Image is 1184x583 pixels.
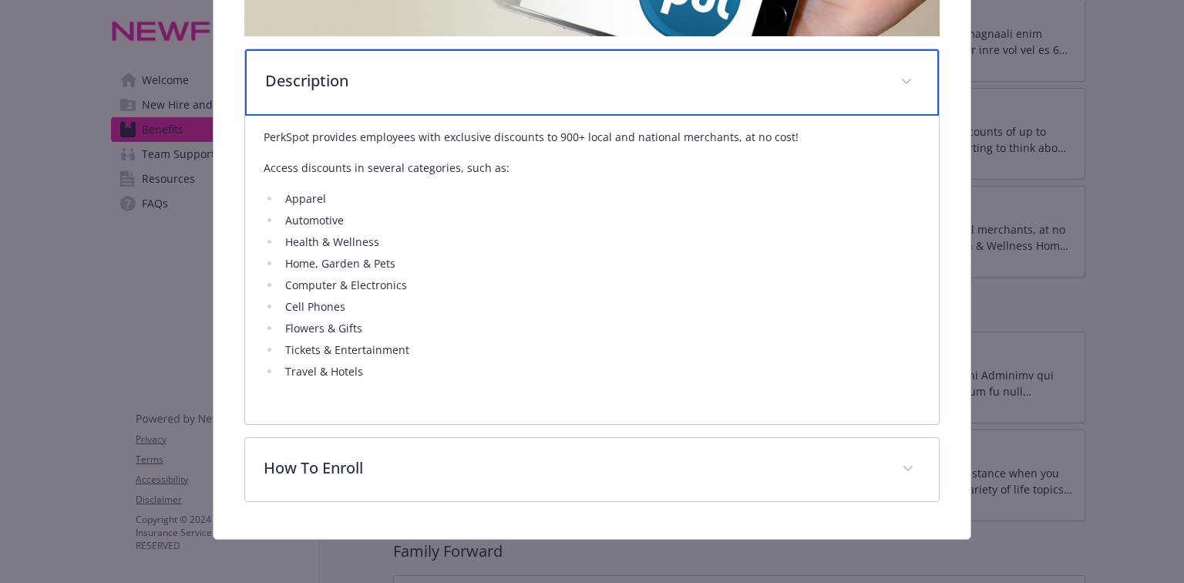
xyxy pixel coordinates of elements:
li: Travel & Hotels [281,362,920,381]
p: PerkSpot provides employees with exclusive discounts to 900+ local and national merchants, at no ... [264,128,920,147]
li: Home, Garden & Pets [281,254,920,273]
li: Tickets & Entertainment [281,341,920,359]
li: Computer & Electronics [281,276,920,295]
li: Cell Phones [281,298,920,316]
p: Description [265,69,881,93]
p: Access discounts in several categories, such as: [264,159,920,177]
li: Automotive [281,211,920,230]
li: Flowers & Gifts [281,319,920,338]
div: Description [245,116,938,424]
li: Health & Wellness [281,233,920,251]
li: Apparel [281,190,920,208]
div: How To Enroll [245,438,938,501]
div: Description [245,49,938,116]
p: How To Enroll [264,457,883,480]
